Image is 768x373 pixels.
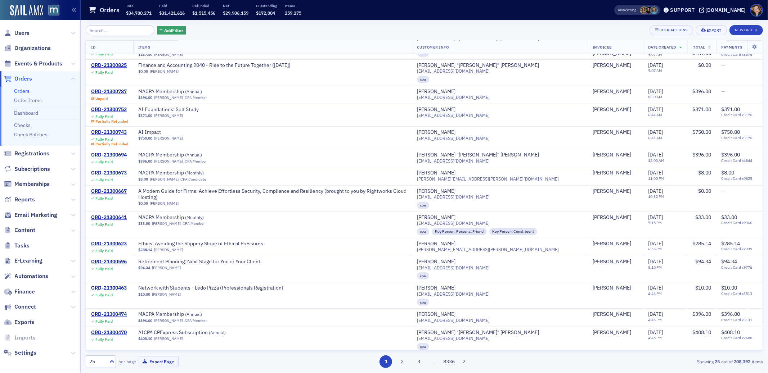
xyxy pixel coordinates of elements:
[593,241,631,247] div: [PERSON_NAME]
[91,188,127,195] div: ORD-21300667
[698,169,711,176] span: $8.00
[693,45,705,50] span: Total
[138,329,229,336] a: AICPA CPExpress Subscription (Annual)
[593,214,631,221] a: [PERSON_NAME]
[721,188,725,194] span: —
[91,62,127,69] a: ORD-21300825
[4,211,57,219] a: Email Marketing
[707,28,722,32] div: Export
[138,285,283,291] span: Network with Students - Ledo Pizza (Professionals Registration)
[14,110,38,116] a: Dashboard
[157,26,187,35] button: AddFilter
[698,188,711,194] span: $0.00
[417,202,430,209] div: cpa
[417,329,539,336] a: [PERSON_NAME] "[PERSON_NAME]" [PERSON_NAME]
[648,135,662,140] time: 6:41 AM
[91,241,127,247] a: ORD-21300623
[593,152,638,158] span: Claudia Hernandez-Fujigaki
[14,272,48,280] span: Automations
[417,68,490,74] span: [EMAIL_ADDRESS][DOMAIN_NAME]
[256,3,277,8] p: Outstanding
[618,8,625,12] div: Also
[648,158,664,163] time: 12:00 AM
[154,95,183,100] a: [PERSON_NAME]
[138,62,291,69] a: Finance and Accounting 2040 - Rise to the Future Together ([DATE])
[593,129,638,136] span: Kery Swope
[154,247,183,252] a: [PERSON_NAME]
[223,10,248,16] span: $29,906,159
[91,129,128,136] div: ORD-21300743
[185,214,204,220] span: ( Monthly )
[152,292,181,297] a: [PERSON_NAME]
[648,220,662,225] time: 7:15 PM
[417,129,455,136] div: [PERSON_NAME]
[648,214,663,220] span: [DATE]
[138,259,260,265] span: Retirement Planning: Next Stage for You or Your Client
[95,178,113,182] div: Fully Paid
[185,170,204,176] span: ( Monthly )
[185,152,202,158] span: ( Annual )
[648,45,676,50] span: Date Created
[14,257,42,265] span: E-Learning
[91,259,127,265] div: ORD-21300596
[138,152,229,158] span: MACPA Membership
[14,60,62,68] span: Events & Products
[4,303,36,311] a: Connect
[593,170,638,176] span: Lataya Murphy
[185,88,202,94] span: ( Annual )
[417,188,455,195] div: [PERSON_NAME]
[593,170,631,176] a: [PERSON_NAME]
[95,160,113,164] div: Fully Paid
[138,188,407,201] a: A Modern Guide for Firms: Achieve Effortless Security, Compliance and Resiliency (brought to you ...
[4,75,32,83] a: Orders
[593,285,631,291] div: [PERSON_NAME]
[417,170,455,176] div: [PERSON_NAME]
[417,285,455,291] a: [PERSON_NAME]
[14,165,50,173] span: Subscriptions
[417,88,455,95] div: [PERSON_NAME]
[593,188,631,195] a: [PERSON_NAME]
[192,3,215,8] p: Refunded
[417,62,539,69] div: [PERSON_NAME] "[PERSON_NAME]" [PERSON_NAME]
[14,196,35,204] span: Reports
[721,158,758,163] span: Credit Card x4844
[417,176,559,182] span: [PERSON_NAME][EMAIL_ADDRESS][PERSON_NAME][DOMAIN_NAME]
[95,196,113,201] div: Fully Paid
[648,240,663,247] span: [DATE]
[417,214,455,221] div: [PERSON_NAME]
[417,95,490,100] span: [EMAIL_ADDRESS][DOMAIN_NAME]
[91,214,127,221] div: ORD-21300641
[417,311,455,318] a: [PERSON_NAME]
[91,285,127,291] a: ORD-21300463
[150,69,179,74] a: [PERSON_NAME]
[593,259,631,265] div: [PERSON_NAME]
[138,136,152,141] span: $750.00
[152,265,181,270] a: [PERSON_NAME]
[648,106,663,113] span: [DATE]
[721,214,737,220] span: $33.00
[138,88,229,95] a: MACPA Membership (Annual)
[593,106,631,113] a: [PERSON_NAME]
[699,8,749,13] button: [DOMAIN_NAME]
[417,45,449,50] span: Customer Info
[185,159,207,164] div: CPA Member
[593,62,631,69] a: [PERSON_NAME]
[223,3,248,8] p: Net
[489,228,538,235] div: Key Person: Constituent
[43,5,59,17] a: View Homepage
[593,62,638,69] span: Bobbie Paquin
[650,6,658,14] span: Margaret DeRoose
[695,214,711,220] span: $33.00
[648,194,664,199] time: 10:32 PM
[417,136,490,141] span: [EMAIL_ADDRESS][DOMAIN_NAME]
[256,10,275,16] span: $172,004
[648,112,662,117] time: 6:44 AM
[417,259,455,265] a: [PERSON_NAME]
[91,311,127,318] a: ORD-21300474
[138,95,152,100] span: $396.00
[692,88,711,95] span: $396.00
